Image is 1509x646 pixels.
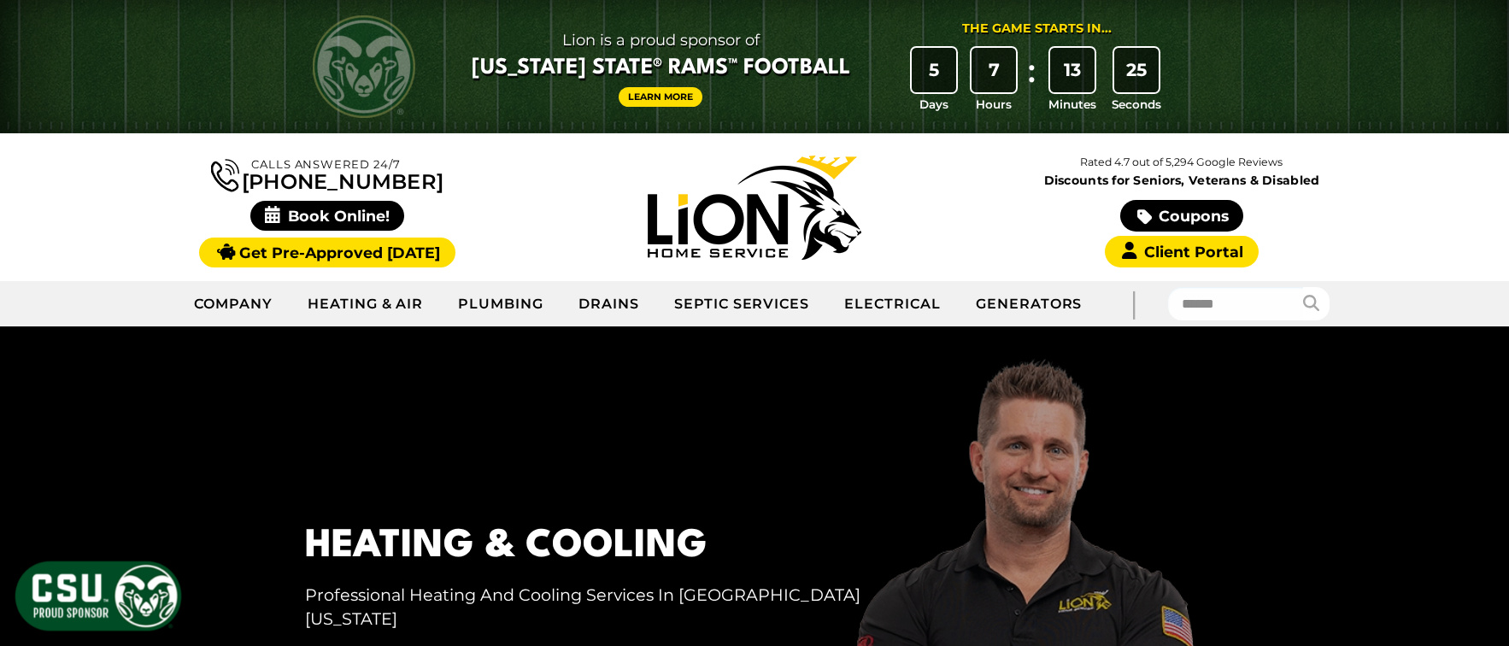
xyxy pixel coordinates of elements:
a: Drains [561,283,657,326]
a: Coupons [1120,200,1243,232]
span: Minutes [1048,96,1096,113]
a: Plumbing [441,283,561,326]
div: 7 [972,48,1016,92]
h1: Heating & Cooling [305,518,927,575]
div: The Game Starts in... [962,20,1112,38]
a: Learn More [619,87,702,107]
a: [PHONE_NUMBER] [211,156,443,192]
div: 13 [1050,48,1095,92]
img: CSU Sponsor Badge [13,559,184,633]
span: [US_STATE] State® Rams™ Football [472,54,850,83]
a: Client Portal [1105,236,1259,267]
span: Seconds [1112,96,1161,113]
span: Lion is a proud sponsor of [472,26,850,54]
div: 5 [912,48,956,92]
p: Professional Heating And Cooling Services In [GEOGRAPHIC_DATA][US_STATE] [305,583,927,632]
span: Discounts for Seniors, Veterans & Disabled [972,174,1392,186]
span: Days [919,96,948,113]
span: Book Online! [250,201,405,231]
img: CSU Rams logo [313,15,415,118]
div: : [1024,48,1041,114]
p: Rated 4.7 out of 5,294 Google Reviews [968,153,1395,172]
span: Hours [976,96,1012,113]
a: Electrical [827,283,959,326]
a: Generators [959,283,1100,326]
div: | [1099,281,1167,326]
div: 25 [1114,48,1159,92]
a: Company [177,283,291,326]
a: Heating & Air [291,283,441,326]
a: Septic Services [657,283,827,326]
img: Lion Home Service [648,156,861,260]
a: Get Pre-Approved [DATE] [199,238,455,267]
